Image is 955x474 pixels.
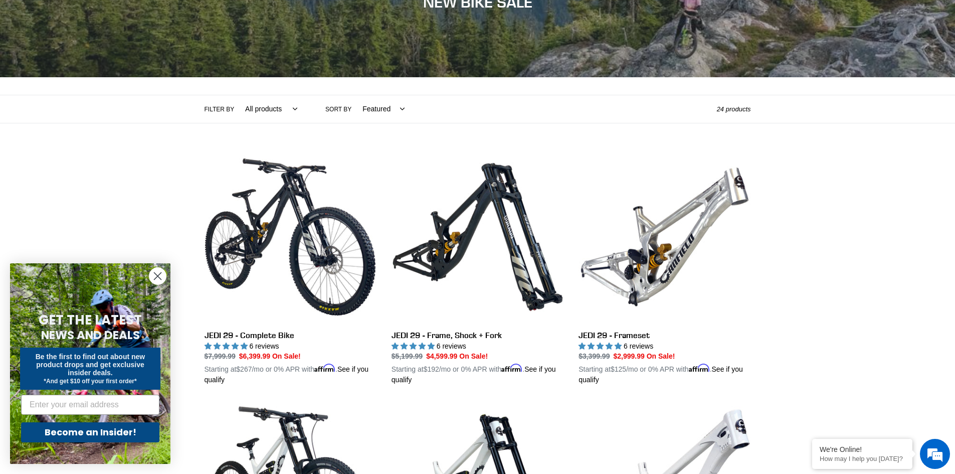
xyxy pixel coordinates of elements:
button: Close dialog [149,267,166,285]
span: Be the first to find out about new product drops and get exclusive insider deals. [36,353,145,377]
input: Enter your email address [21,395,159,415]
span: NEWS AND DEALS [41,327,140,343]
span: *And get $10 off your first order* [44,378,136,385]
span: 24 products [717,105,751,113]
button: Become an Insider! [21,422,159,442]
span: GET THE LATEST [39,311,142,329]
p: How may I help you today? [820,455,905,462]
div: We're Online! [820,445,905,453]
label: Sort by [325,105,351,114]
label: Filter by [205,105,235,114]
